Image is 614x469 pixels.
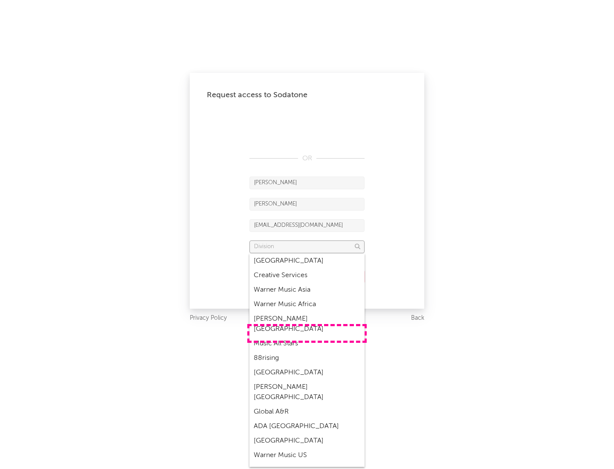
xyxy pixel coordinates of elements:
[249,240,365,253] input: Division
[249,198,365,211] input: Last Name
[249,177,365,189] input: First Name
[249,380,365,405] div: [PERSON_NAME] [GEOGRAPHIC_DATA]
[249,448,365,463] div: Warner Music US
[249,336,365,351] div: Music All Stars
[249,219,365,232] input: Email
[411,313,424,324] a: Back
[249,405,365,419] div: Global A&R
[249,434,365,448] div: [GEOGRAPHIC_DATA]
[249,419,365,434] div: ADA [GEOGRAPHIC_DATA]
[190,313,227,324] a: Privacy Policy
[249,297,365,312] div: Warner Music Africa
[249,283,365,297] div: Warner Music Asia
[249,153,365,164] div: OR
[249,254,365,268] div: [GEOGRAPHIC_DATA]
[249,312,365,336] div: [PERSON_NAME] [GEOGRAPHIC_DATA]
[249,268,365,283] div: Creative Services
[207,90,407,100] div: Request access to Sodatone
[249,351,365,365] div: 88rising
[249,365,365,380] div: [GEOGRAPHIC_DATA]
